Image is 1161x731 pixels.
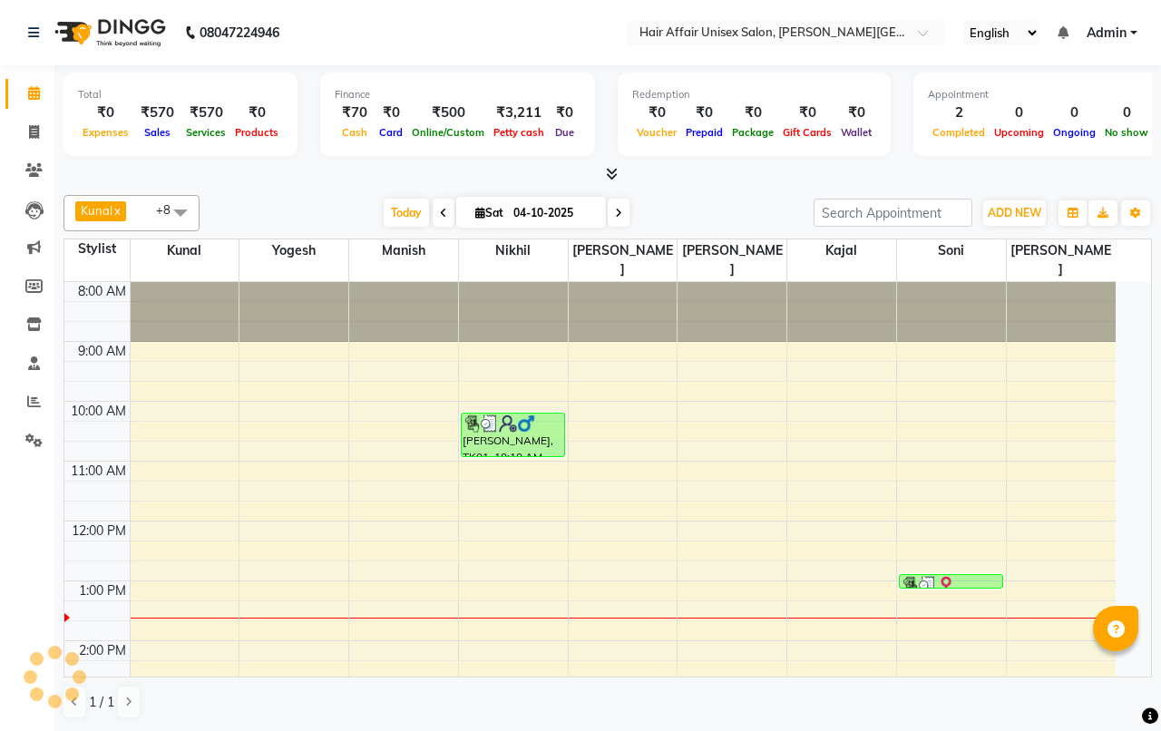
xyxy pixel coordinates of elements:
span: Prepaid [681,126,727,139]
div: [PERSON_NAME], TK02, 12:50 PM-01:05 PM, Threading - Eyebrows (Women),Threading - Forehead (Women) [900,575,1002,588]
input: 2025-10-04 [508,200,599,227]
div: ₹3,211 [489,102,549,123]
div: ₹570 [133,102,181,123]
span: Sales [140,126,175,139]
span: Package [727,126,778,139]
span: No show [1100,126,1153,139]
div: ₹570 [181,102,230,123]
div: 0 [990,102,1049,123]
div: ₹0 [681,102,727,123]
span: Wallet [836,126,876,139]
span: Due [551,126,579,139]
span: Ongoing [1049,126,1100,139]
span: yogesh [239,239,348,262]
div: ₹500 [407,102,489,123]
span: soni [897,239,1006,262]
span: Upcoming [990,126,1049,139]
span: Today [384,199,429,227]
span: Sat [471,206,508,219]
span: [PERSON_NAME] [569,239,678,281]
div: 9:00 AM [74,342,130,361]
span: kajal [787,239,896,262]
div: Appointment [928,87,1153,102]
div: 0 [1100,102,1153,123]
b: 08047224946 [200,7,279,58]
button: ADD NEW [983,200,1046,226]
div: Stylist [64,239,130,258]
span: Card [375,126,407,139]
img: logo [46,7,171,58]
div: 8:00 AM [74,282,130,301]
span: Kunal [81,203,112,218]
span: [PERSON_NAME] [678,239,786,281]
div: ₹0 [778,102,836,123]
span: Kunal [131,239,239,262]
span: Services [181,126,230,139]
span: Products [230,126,283,139]
span: Cash [337,126,372,139]
span: [PERSON_NAME] [1007,239,1116,281]
div: ₹0 [549,102,580,123]
div: 11:00 AM [67,462,130,481]
div: Total [78,87,283,102]
div: ₹0 [78,102,133,123]
span: Manish [349,239,458,262]
div: ₹70 [335,102,375,123]
div: 10:00 AM [67,402,130,421]
div: ₹0 [632,102,681,123]
div: ₹0 [375,102,407,123]
div: 2 [928,102,990,123]
span: Online/Custom [407,126,489,139]
span: Completed [928,126,990,139]
span: Gift Cards [778,126,836,139]
div: ₹0 [836,102,876,123]
div: ₹0 [230,102,283,123]
div: 12:00 PM [68,521,130,541]
span: 1 / 1 [89,693,114,712]
div: 2:00 PM [75,641,130,660]
div: 1:00 PM [75,581,130,600]
span: Nikhil [459,239,568,262]
div: 0 [1049,102,1100,123]
span: ADD NEW [988,206,1041,219]
div: [PERSON_NAME], TK01, 10:10 AM-10:55 AM, HAIRCUT - Haircut ([DEMOGRAPHIC_DATA]) [462,414,564,456]
input: Search Appointment [814,199,972,227]
a: x [112,203,121,218]
span: +8 [156,202,184,217]
span: Petty cash [489,126,549,139]
div: ₹0 [727,102,778,123]
div: Finance [335,87,580,102]
span: Voucher [632,126,681,139]
span: Expenses [78,126,133,139]
div: Redemption [632,87,876,102]
span: Admin [1087,24,1127,43]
